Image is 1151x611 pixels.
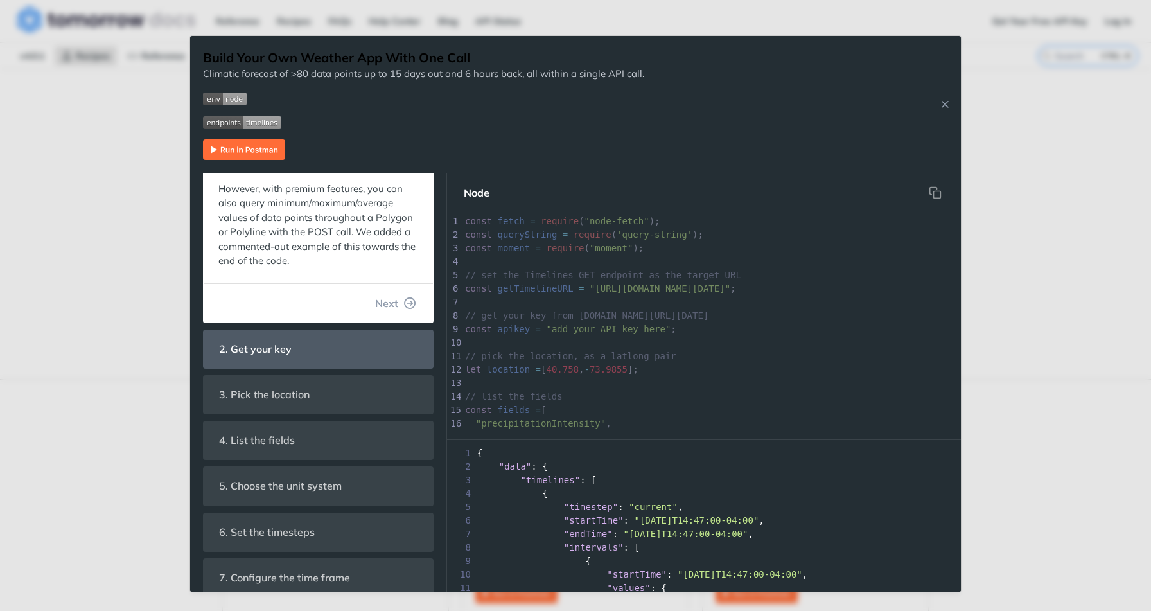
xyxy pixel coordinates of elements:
div: : , [447,514,961,527]
span: 2. Get your key [210,337,301,362]
div: { [447,447,961,460]
span: 6 [447,514,475,527]
span: 'query-string' [617,229,692,240]
div: 13 [447,376,460,390]
span: ( ); [465,216,660,226]
span: "add your API key here" [546,324,671,334]
span: "[DATE]T14:47:00-04:00" [634,515,759,526]
button: Node [453,180,500,206]
span: "timestep" [564,502,618,512]
span: , [465,418,611,429]
span: 4. List the fields [210,428,304,453]
section: 2. Get your key [203,330,434,369]
span: "startTime" [607,569,667,580]
span: "data" [499,461,532,472]
button: Copy [922,180,948,206]
span: 9 [447,554,475,568]
span: 7. Configure the time frame [210,565,359,590]
img: endpoint [203,116,281,129]
span: "precipitationIntensity" [476,418,606,429]
div: 14 [447,390,460,403]
button: Close Recipe [935,98,954,111]
span: 40.758 [546,364,579,375]
span: ; [465,283,736,294]
div: : { [447,460,961,474]
section: 5. Choose the unit system [203,466,434,506]
span: const [465,229,492,240]
span: "moment" [590,243,633,253]
span: const [465,324,492,334]
a: Expand image [203,142,285,154]
div: : , [447,568,961,581]
div: : , [447,500,961,514]
span: "[URL][DOMAIN_NAME][DATE]" [590,283,730,294]
span: 8 [447,541,475,554]
span: // set the Timelines GET endpoint as the target URL [465,270,741,280]
span: 10 [447,568,475,581]
span: Expand image [203,115,644,130]
span: apikey [498,324,531,334]
span: const [465,243,492,253]
div: 1 [447,215,460,228]
div: 2 [447,228,460,242]
span: "[DATE]T14:47:00-04:00" [624,529,748,539]
span: "values" [607,583,650,593]
span: 3. Pick the location [210,382,319,407]
span: "node-fetch" [584,216,649,226]
span: "endTime" [564,529,613,539]
span: Expand image [203,91,644,106]
span: "precipitationType" [476,432,579,442]
div: 16 [447,417,460,430]
div: : [ [447,474,961,487]
span: 4 [447,487,475,500]
span: const [465,216,492,226]
span: fetch [498,216,525,226]
svg: hidden [929,186,942,199]
span: ( ); [465,229,703,240]
span: getTimelineURL [498,283,574,294]
div: { [447,554,961,568]
div: 4 [447,255,460,269]
span: [ , ]; [465,364,638,375]
div: 11 [447,350,460,363]
span: , [465,432,584,442]
section: 7. Configure the time frame [203,558,434,598]
div: : { [447,581,961,595]
span: 3 [447,474,475,487]
span: = [536,405,541,415]
div: 7 [447,296,460,309]
section: 6. Set the timesteps [203,513,434,552]
div: 12 [447,363,460,376]
h1: Build Your Own Weather App With One Call [203,49,644,67]
span: "current" [629,502,678,512]
span: // list the fields [465,391,563,402]
span: 11 [447,581,475,595]
span: const [465,405,492,415]
span: require [541,216,579,226]
div: : , [447,527,961,541]
span: require [574,229,611,240]
div: 15 [447,403,460,417]
span: moment [498,243,531,253]
span: - [584,364,590,375]
span: 73.9855 [590,364,628,375]
span: Next [375,296,398,311]
span: // get your key from [DOMAIN_NAME][URL][DATE] [465,310,708,321]
span: = [579,283,584,294]
span: "[DATE]T14:47:00-04:00" [678,569,802,580]
span: ; [465,324,676,334]
span: ( ); [465,243,644,253]
div: { [447,487,961,500]
p: However, with premium features, you can also query minimum/maximum/average values of data points ... [218,182,418,269]
span: 5 [447,500,475,514]
div: : [ [447,541,961,554]
p: Climatic forecast of >80 data points up to 15 days out and 6 hours back, all within a single API ... [203,67,644,82]
span: = [536,243,541,253]
span: 6. Set the timesteps [210,520,324,545]
section: 3. Pick the location [203,375,434,414]
button: Next [365,290,426,316]
span: queryString [498,229,558,240]
span: "startTime" [564,515,624,526]
img: Run in Postman [203,139,285,160]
